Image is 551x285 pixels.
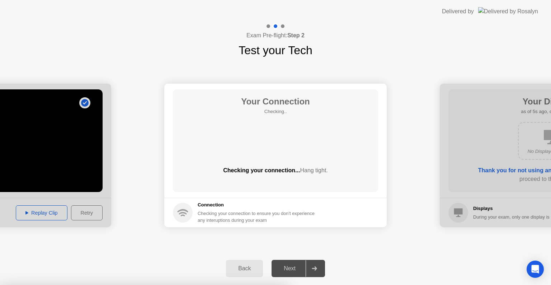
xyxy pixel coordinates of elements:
[198,201,319,209] h5: Connection
[300,167,328,173] span: Hang tight.
[173,166,378,175] div: Checking your connection...
[228,265,261,272] div: Back
[527,261,544,278] div: Open Intercom Messenger
[478,7,538,15] img: Delivered by Rosalyn
[241,95,310,108] h1: Your Connection
[287,32,305,38] b: Step 2
[442,7,474,16] div: Delivered by
[246,31,305,40] h4: Exam Pre-flight:
[198,210,319,224] div: Checking your connection to ensure you don’t experience any interuptions during your exam
[274,265,306,272] div: Next
[239,42,312,59] h1: Test your Tech
[241,108,310,115] h5: Checking..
